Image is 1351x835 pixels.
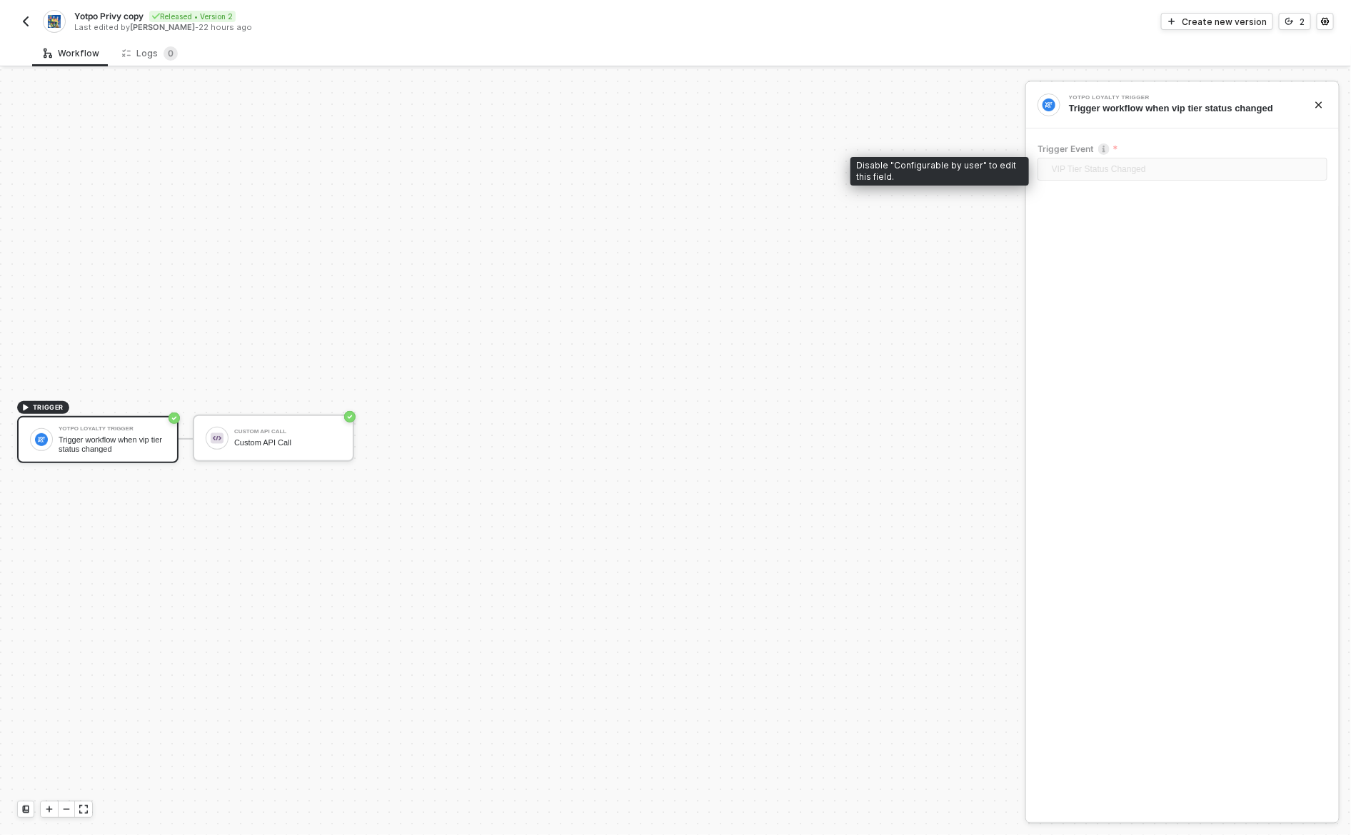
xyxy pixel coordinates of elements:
[1182,16,1267,28] div: Create new version
[62,805,71,814] span: icon-minus
[20,16,31,27] img: back
[1285,17,1294,26] span: icon-versioning
[33,402,64,413] span: TRIGGER
[344,411,356,422] span: icon-success-page
[1098,143,1110,155] img: icon-info
[1069,102,1292,115] div: Trigger workflow when vip tier status changed
[234,429,341,435] div: Custom API Call
[1038,143,1327,155] label: Trigger Event
[44,48,99,59] div: Workflow
[1300,16,1305,28] div: 2
[35,433,48,446] img: icon
[1069,95,1283,101] div: Yotpo Loyalty Trigger
[59,426,166,432] div: Yotpo Loyalty Trigger
[45,805,54,814] span: icon-play
[1167,17,1176,26] span: icon-play
[122,46,178,61] div: Logs
[234,438,341,447] div: Custom API Call
[59,435,166,453] div: Trigger workflow when vip tier status changed
[48,15,60,28] img: integration-icon
[1052,158,1319,180] span: VIP Tier Status Changed
[17,13,34,30] button: back
[164,46,178,61] sup: 0
[21,403,30,412] span: icon-play
[1279,13,1311,30] button: 2
[79,805,88,814] span: icon-expand
[130,22,195,32] span: [PERSON_NAME]
[211,432,224,445] img: icon
[1321,17,1330,26] span: icon-settings
[74,22,674,33] div: Last edited by - 22 hours ago
[850,157,1029,186] div: Disable "Configurable by user" to edit this field.
[1043,98,1055,111] img: integration-icon
[149,11,236,22] div: Released • Version 2
[1161,13,1273,30] button: Create new version
[1315,101,1323,109] span: icon-close
[74,10,144,22] span: Yotpo Privy copy
[169,413,180,424] span: icon-success-page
